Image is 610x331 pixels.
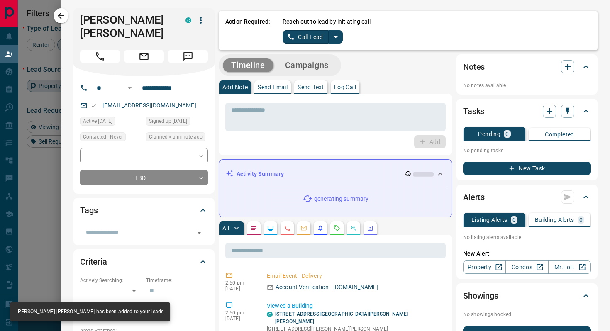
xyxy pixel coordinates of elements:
[314,195,368,203] p: generating summary
[225,316,254,321] p: [DATE]
[463,60,485,73] h2: Notes
[225,310,254,316] p: 2:50 pm
[225,280,254,286] p: 2:50 pm
[83,133,123,141] span: Contacted - Never
[222,225,229,231] p: All
[146,302,208,309] p: Budget:
[267,272,442,280] p: Email Event - Delivery
[300,225,307,231] svg: Emails
[463,162,591,175] button: New Task
[512,217,516,223] p: 0
[80,277,142,284] p: Actively Searching:
[149,133,203,141] span: Claimed < a minute ago
[168,50,208,63] span: Message
[225,286,254,292] p: [DATE]
[463,101,591,121] div: Tasks
[471,217,508,223] p: Listing Alerts
[284,225,290,231] svg: Calls
[222,84,248,90] p: Add Note
[102,102,196,109] a: [EMAIL_ADDRESS][DOMAIN_NAME]
[463,286,591,306] div: Showings
[267,225,274,231] svg: Lead Browsing Activity
[463,57,591,77] div: Notes
[548,260,591,274] a: Mr.Loft
[298,84,324,90] p: Send Text
[193,227,205,239] button: Open
[251,225,257,231] svg: Notes
[125,83,135,93] button: Open
[80,117,142,128] div: Thu Aug 14 2025
[283,30,343,44] div: split button
[545,131,574,137] p: Completed
[283,30,329,44] button: Call Lead
[149,117,187,125] span: Signed up [DATE]
[350,225,357,231] svg: Opportunities
[334,225,340,231] svg: Requests
[237,170,284,178] p: Activity Summary
[334,84,356,90] p: Log Call
[80,252,208,272] div: Criteria
[275,311,408,324] a: [STREET_ADDRESS][GEOGRAPHIC_DATA][PERSON_NAME][PERSON_NAME]
[223,58,273,72] button: Timeline
[463,105,484,118] h2: Tasks
[80,302,142,309] p: Search Range:
[80,50,120,63] span: Call
[463,144,591,157] p: No pending tasks
[258,84,288,90] p: Send Email
[276,283,378,292] p: Account Verification - [DOMAIN_NAME]
[463,190,485,204] h2: Alerts
[463,249,591,258] p: New Alert:
[317,225,324,231] svg: Listing Alerts
[146,277,208,284] p: Timeframe:
[463,311,591,318] p: No showings booked
[226,166,445,182] div: Activity Summary
[535,217,574,223] p: Building Alerts
[267,302,442,310] p: Viewed a Building
[146,132,208,144] div: Sun Aug 17 2025
[185,17,191,23] div: condos.ca
[17,305,163,319] div: [PERSON_NAME] [PERSON_NAME] has been added to your leads
[505,260,548,274] a: Condos
[463,260,506,274] a: Property
[146,117,208,128] div: Thu Aug 14 2025
[478,131,500,137] p: Pending
[579,217,583,223] p: 0
[277,58,337,72] button: Campaigns
[463,82,591,89] p: No notes available
[124,50,164,63] span: Email
[80,170,208,185] div: TBD
[283,17,371,26] p: Reach out to lead by initiating call
[463,289,498,302] h2: Showings
[505,131,509,137] p: 0
[80,255,107,268] h2: Criteria
[80,204,98,217] h2: Tags
[463,234,591,241] p: No listing alerts available
[80,200,208,220] div: Tags
[80,13,173,40] h1: [PERSON_NAME] [PERSON_NAME]
[267,312,273,317] div: condos.ca
[225,17,270,44] p: Action Required:
[367,225,373,231] svg: Agent Actions
[91,103,97,109] svg: Email Valid
[463,187,591,207] div: Alerts
[83,117,112,125] span: Active [DATE]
